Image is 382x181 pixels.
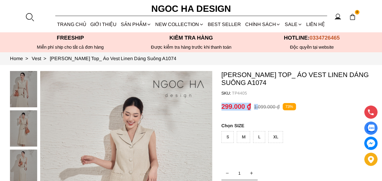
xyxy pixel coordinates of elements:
p: Được kiểm tra hàng trước khi thanh toán [131,44,252,50]
span: > [41,56,49,61]
a: Link to Home [10,56,32,61]
span: > [23,56,30,61]
div: Miễn phí ship cho tất cả đơn hàng [10,44,131,50]
div: XL [268,131,283,143]
a: SALE [283,16,304,32]
p: TP4405 [232,91,372,95]
p: Hotline: [252,35,372,41]
a: Ngoc Ha Design [146,2,236,16]
div: SẢN PHẨM [119,16,153,32]
font: Kiểm tra hàng [169,35,213,41]
a: LIÊN HỆ [304,16,327,32]
p: [PERSON_NAME] Top_ Áo Vest Linen Dáng Suông A1074 [221,71,372,87]
a: Display image [364,121,377,135]
a: Link to Audrey Top_ Áo Vest Linen Dáng Suông A1074 [50,56,176,61]
h6: Độc quyền tại website [252,44,372,50]
a: BEST SELLER [206,16,243,32]
img: Display image [367,124,374,132]
a: messenger [364,137,377,150]
a: GIỚI THIỆU [88,16,119,32]
p: 299.000 ₫ [221,103,251,111]
a: NEW COLLECTION [153,16,206,32]
a: Link to Vest [32,56,50,61]
div: S [221,131,234,143]
div: L [253,131,265,143]
div: Chính sách [243,16,283,32]
img: Audrey Top_ Áo Vest Linen Dáng Suông A1074_mini_1 [10,110,37,147]
p: SIZE [221,123,372,128]
div: M [237,131,250,143]
h6: SKU: [221,91,232,95]
a: TRANG CHỦ [55,16,88,32]
img: img-CART-ICON-ksit0nf1 [349,14,356,20]
img: Audrey Top_ Áo Vest Linen Dáng Suông A1074_mini_0 [10,71,37,107]
span: 0334726465 [310,35,340,41]
p: 1.099.000 ₫ [254,104,280,110]
p: Freeship [10,35,131,41]
p: 73% [283,103,296,111]
span: 0 [355,10,360,15]
input: Quantity input [221,167,258,179]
